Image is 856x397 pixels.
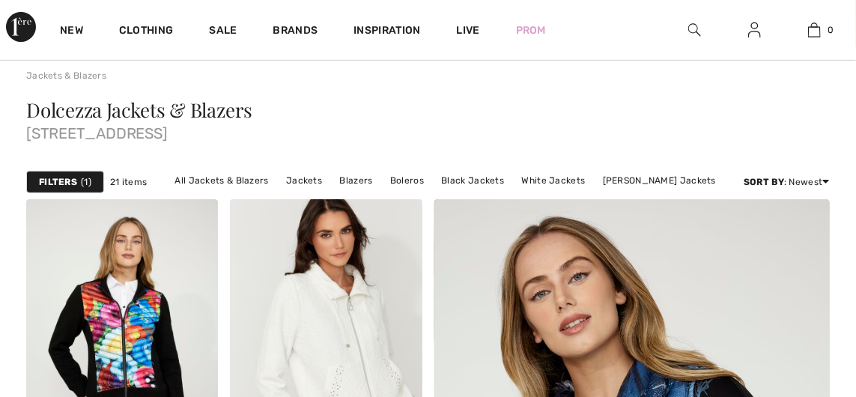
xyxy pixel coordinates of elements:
[514,171,593,190] a: White Jackets
[762,285,841,322] iframe: Opens a widget where you can find more information
[744,177,784,187] strong: Sort By
[26,120,830,141] span: [STREET_ADDRESS]
[110,175,147,189] span: 21 items
[457,22,480,38] a: Live
[279,171,330,190] a: Jackets
[455,190,529,210] a: Blue Jackets
[736,21,773,40] a: Sign In
[434,171,512,190] a: Black Jackets
[333,171,380,190] a: Blazers
[785,21,843,39] a: 0
[688,21,701,39] img: search the website
[595,171,723,190] a: [PERSON_NAME] Jackets
[119,24,173,40] a: Clothing
[808,21,821,39] img: My Bag
[26,70,106,81] a: Jackets & Blazers
[362,190,452,210] a: [PERSON_NAME]
[81,175,91,189] span: 1
[6,12,36,42] img: 1ère Avenue
[60,24,83,40] a: New
[516,22,546,38] a: Prom
[273,24,318,40] a: Brands
[744,175,830,189] div: : Newest
[353,24,420,40] span: Inspiration
[26,97,252,123] span: Dolcezza Jackets & Blazers
[748,21,761,39] img: My Info
[209,24,237,40] a: Sale
[383,171,431,190] a: Boleros
[167,171,276,190] a: All Jackets & Blazers
[39,175,77,189] strong: Filters
[828,23,834,37] span: 0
